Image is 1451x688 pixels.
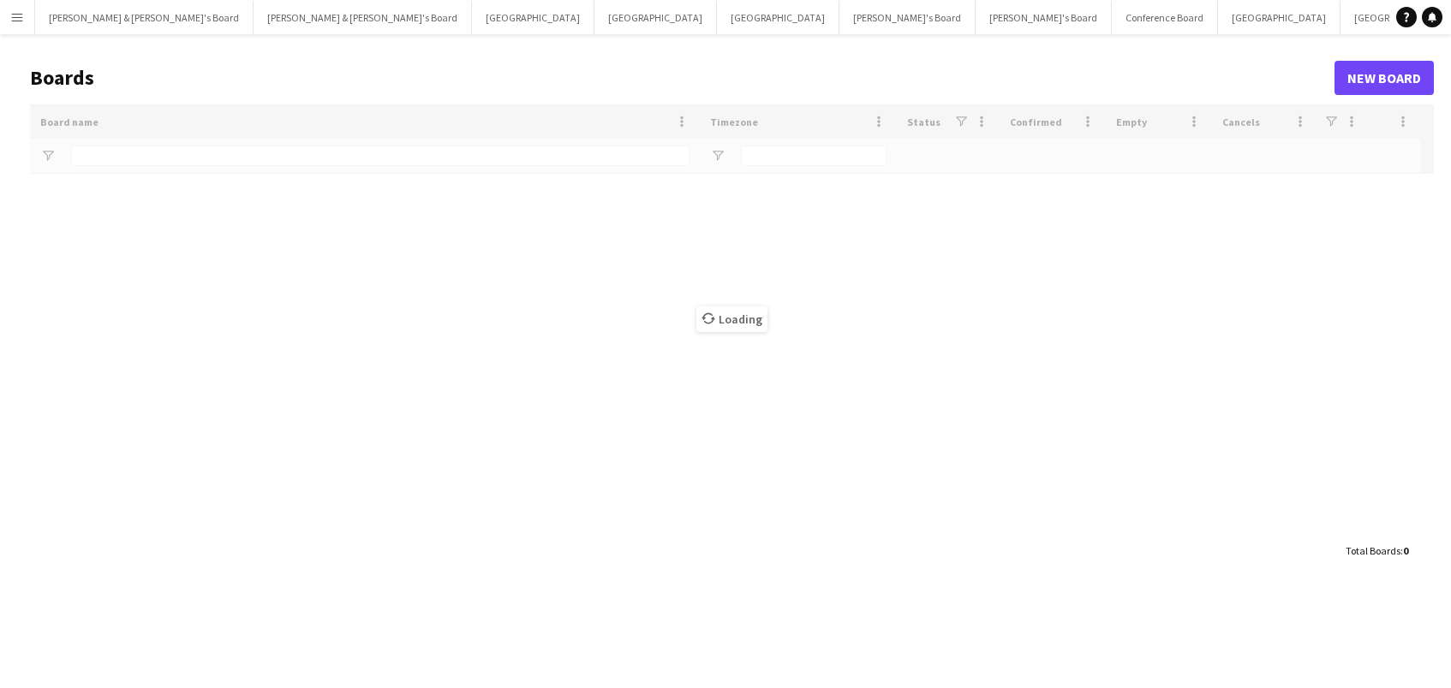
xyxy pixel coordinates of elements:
[594,1,717,34] button: [GEOGRAPHIC_DATA]
[976,1,1112,34] button: [PERSON_NAME]'s Board
[696,306,767,332] span: Loading
[254,1,472,34] button: [PERSON_NAME] & [PERSON_NAME]'s Board
[1346,534,1408,567] div: :
[30,65,1335,91] h1: Boards
[1218,1,1341,34] button: [GEOGRAPHIC_DATA]
[839,1,976,34] button: [PERSON_NAME]'s Board
[1335,61,1434,95] a: New Board
[1112,1,1218,34] button: Conference Board
[35,1,254,34] button: [PERSON_NAME] & [PERSON_NAME]'s Board
[1403,544,1408,557] span: 0
[1346,544,1400,557] span: Total Boards
[717,1,839,34] button: [GEOGRAPHIC_DATA]
[472,1,594,34] button: [GEOGRAPHIC_DATA]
